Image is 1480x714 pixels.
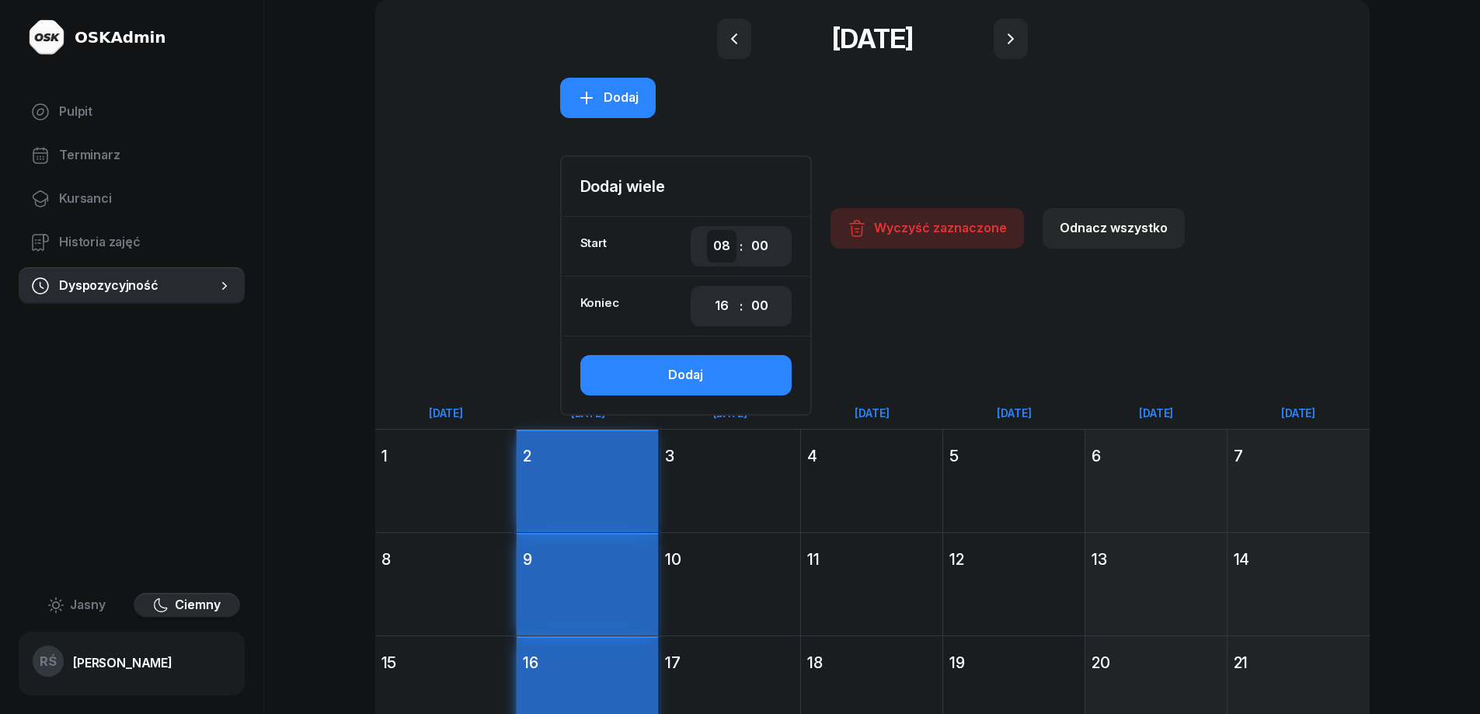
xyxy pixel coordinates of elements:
a: Dyspozycyjność [19,267,245,305]
a: Pulpit [19,93,245,131]
a: Historia zajęć [19,224,245,261]
button: Dodaj [560,78,656,118]
div: Dodaj wiele [562,157,810,216]
button: Ciemny [134,593,241,618]
div: 18 [807,652,936,674]
div: 21 [1234,652,1363,674]
div: 19 [949,652,1078,674]
button: Jasny [23,593,131,618]
div: : [740,237,743,256]
div: 14 [1234,549,1363,570]
div: 1 [381,445,510,467]
div: Odnacz wszystko [1060,218,1168,239]
div: Wyczyść zaznaczone [848,218,1007,239]
h1: [DATE] [779,26,966,52]
div: 9 [523,549,652,570]
span: Terminarz [59,145,232,165]
button: Wyczyść zaznaczone [831,208,1024,249]
span: Historia zajęć [59,232,232,253]
div: [DATE] [1085,406,1228,420]
span: Jasny [70,595,106,615]
div: [DATE] [517,406,659,420]
div: 13 [1092,549,1221,570]
div: 10 [665,549,794,570]
div: 5 [949,445,1078,467]
div: 16 [523,652,652,674]
div: 8 [381,549,510,570]
div: : [740,297,743,315]
div: 2 [523,445,652,467]
a: Terminarz [19,137,245,174]
span: Dyspozycyjność [59,276,217,296]
div: 17 [665,652,794,674]
div: 15 [381,652,510,674]
div: OSKAdmin [75,26,165,48]
div: 4 [807,445,936,467]
span: Ciemny [175,595,221,615]
button: Odnacz wszystko [1043,208,1185,249]
div: 20 [1092,652,1221,674]
div: [DATE] [801,406,943,420]
div: 3 [665,445,794,467]
div: Dodaj [577,88,639,108]
div: 12 [949,549,1078,570]
div: Dodaj [668,365,703,385]
div: [DATE] [943,406,1085,420]
a: Kursanci [19,180,245,218]
button: Dodaj [580,355,792,395]
div: 7 [1234,445,1363,467]
div: 6 [1092,445,1221,467]
div: [DATE] [375,406,517,420]
img: logo-light@2x.png [28,19,65,56]
span: Pulpit [59,102,232,122]
span: Kursanci [59,189,232,209]
div: [DATE] [1228,406,1370,420]
div: 11 [807,549,936,570]
div: [PERSON_NAME] [73,657,172,669]
span: RŚ [40,655,57,668]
